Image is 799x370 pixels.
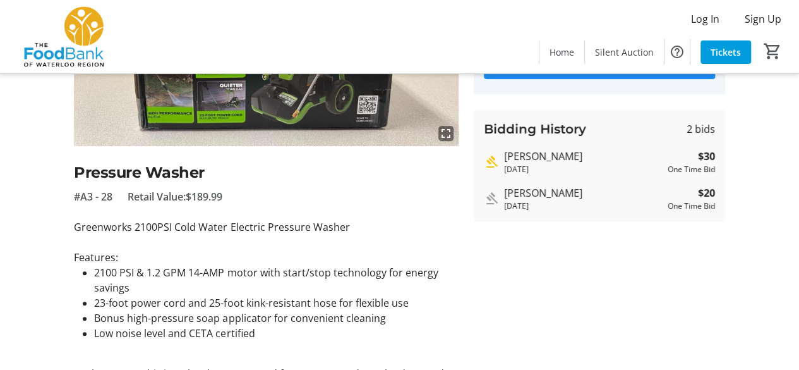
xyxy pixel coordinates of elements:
li: Bonus high-pressure soap applicator for convenient cleaning [94,311,459,326]
span: Tickets [711,46,741,59]
span: Home [550,46,574,59]
strong: $30 [698,149,715,164]
div: [PERSON_NAME] [504,149,663,164]
button: Log In [681,9,730,29]
a: Home [539,40,584,64]
a: Silent Auction [585,40,664,64]
mat-icon: fullscreen [438,126,454,141]
a: Tickets [700,40,751,64]
p: Greenworks 2100PSI Cold Water Electric Pressure Washer [74,219,459,235]
div: [PERSON_NAME] [504,185,663,200]
li: 2100 PSI & 1.2 GPM 14-AMP motor with start/stop technology for energy savings [94,265,459,295]
div: One Time Bid [668,164,715,175]
mat-icon: Highest bid [484,154,499,170]
strong: $20 [698,185,715,200]
p: Features: [74,250,459,265]
div: [DATE] [504,200,663,212]
li: 23-foot power cord and 25-foot kink-resistant hose for flexible use [94,295,459,311]
span: #A3 - 28 [74,189,112,204]
div: [DATE] [504,164,663,175]
li: Low noise level and CETA certified [94,326,459,341]
img: The Food Bank of Waterloo Region's Logo [8,5,120,68]
span: 2 bids [687,121,715,137]
button: Sign Up [735,9,791,29]
h2: Pressure Washer [74,161,459,184]
span: Retail Value: $189.99 [128,189,222,204]
span: Silent Auction [595,46,654,59]
button: Cart [761,40,784,63]
mat-icon: Outbid [484,191,499,206]
div: One Time Bid [668,200,715,212]
button: Help [664,39,690,65]
span: Sign Up [745,11,781,27]
button: Place Bid [484,54,715,79]
h3: Bidding History [484,120,586,139]
span: Log In [691,11,719,27]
